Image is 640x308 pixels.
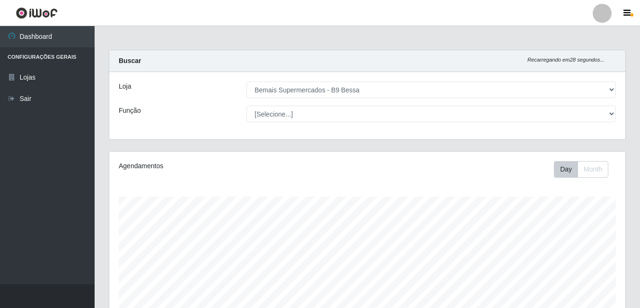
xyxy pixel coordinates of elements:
[119,82,131,91] label: Loja
[16,7,58,19] img: CoreUI Logo
[119,161,317,171] div: Agendamentos
[527,57,605,63] i: Recarregando em 28 segundos...
[119,106,141,116] label: Função
[554,161,616,178] div: Toolbar with button groups
[554,161,608,178] div: First group
[578,161,608,178] button: Month
[119,57,141,64] strong: Buscar
[554,161,578,178] button: Day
